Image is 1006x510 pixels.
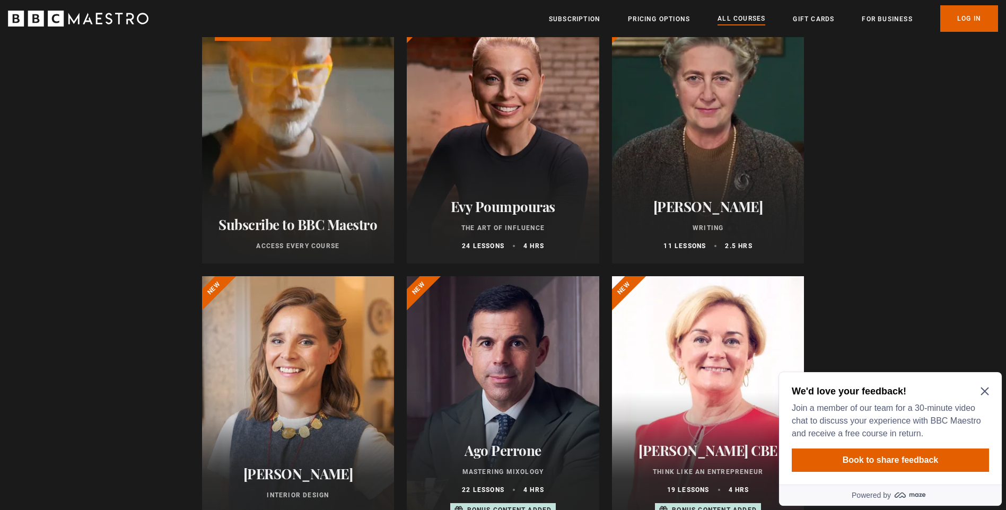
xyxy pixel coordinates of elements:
[4,117,227,138] a: Powered by maze
[793,14,834,24] a: Gift Cards
[8,11,148,27] svg: BBC Maestro
[628,14,690,24] a: Pricing Options
[206,19,214,28] button: Close Maze Prompt
[419,198,587,215] h2: Evy Poumpouras
[419,442,587,459] h2: Ago Perrone
[625,223,792,233] p: Writing
[17,34,210,72] p: Join a member of our team for a 30-minute video chat to discuss your experience with BBC Maestro ...
[419,467,587,477] p: Mastering Mixology
[215,465,382,482] h2: [PERSON_NAME]
[4,4,227,138] div: Optional study invitation
[462,485,504,495] p: 22 lessons
[549,14,600,24] a: Subscription
[17,81,214,104] button: Book to share feedback
[215,490,382,500] p: Interior Design
[612,9,804,263] a: [PERSON_NAME] Writing 11 lessons 2.5 hrs New
[462,241,504,251] p: 24 lessons
[625,442,792,459] h2: [PERSON_NAME] CBE
[940,5,998,32] a: Log In
[625,467,792,477] p: Think Like an Entrepreneur
[862,14,912,24] a: For business
[725,241,752,251] p: 2.5 hrs
[419,223,587,233] p: The Art of Influence
[625,198,792,215] h2: [PERSON_NAME]
[729,485,749,495] p: 4 hrs
[667,485,710,495] p: 19 lessons
[663,241,706,251] p: 11 lessons
[17,17,210,30] h2: We'd love your feedback!
[523,241,544,251] p: 4 hrs
[549,5,998,32] nav: Primary
[718,13,765,25] a: All Courses
[523,485,544,495] p: 4 hrs
[407,9,599,263] a: Evy Poumpouras The Art of Influence 24 lessons 4 hrs New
